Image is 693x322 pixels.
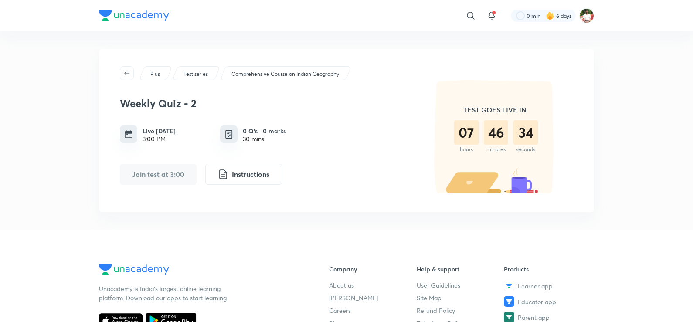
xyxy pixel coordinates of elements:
img: Shashank Soni [579,8,594,23]
img: instruction [218,169,228,180]
img: Company Logo [99,10,169,21]
p: Test series [183,70,208,78]
a: Test series [182,70,210,78]
a: Refund Policy [417,306,504,315]
div: 3:00 PM [143,136,176,142]
p: Comprehensive Course on Indian Geography [231,70,339,78]
span: Parent app [518,313,550,322]
a: Company Logo [99,264,301,277]
img: Company Logo [99,264,169,275]
h6: Help & support [417,264,504,274]
span: Careers [329,306,351,315]
div: seconds [513,146,538,153]
div: 07 [454,120,479,145]
div: 34 [513,120,538,145]
a: Careers [329,306,417,315]
img: streak [546,11,554,20]
a: Plus [149,70,162,78]
img: timing [124,130,133,139]
h6: Products [504,264,591,274]
div: 46 [484,120,508,145]
div: hours [454,146,479,153]
h5: TEST GOES LIVE IN [454,105,535,115]
a: About us [329,281,417,290]
a: Learner app [504,281,591,291]
div: minutes [484,146,508,153]
img: Learner app [504,281,514,291]
img: quiz info [224,129,234,140]
a: Comprehensive Course on Indian Geography [230,70,341,78]
a: User Guidelines [417,281,504,290]
h6: 0 Q’s · 0 marks [243,126,286,136]
div: 30 mins [243,136,286,142]
img: timer [416,80,573,193]
span: Educator app [518,297,556,306]
button: Join test at 3:00 [120,164,197,185]
h6: Company [329,264,417,274]
p: Plus [150,70,160,78]
button: Instructions [205,164,282,185]
a: [PERSON_NAME] [329,293,417,302]
h6: Live [DATE] [143,126,176,136]
a: Site Map [417,293,504,302]
a: Educator app [504,296,591,307]
img: Educator app [504,296,514,307]
p: Unacademy is India’s largest online learning platform. Download our apps to start learning [99,284,230,302]
span: Learner app [518,281,553,291]
h3: Weekly Quiz - 2 [120,97,412,110]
